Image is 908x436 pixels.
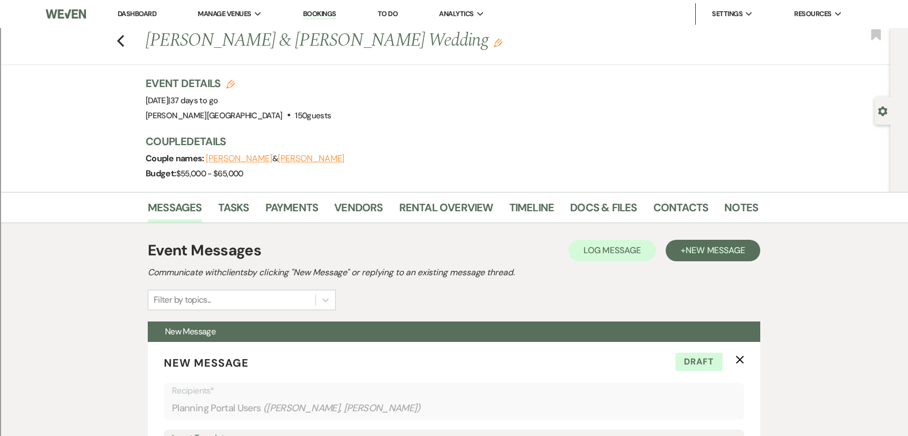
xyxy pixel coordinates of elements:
span: Resources [794,9,831,19]
span: Analytics [439,9,473,19]
span: Settings [712,9,743,19]
a: Dashboard [118,9,156,18]
img: Weven Logo [46,3,87,25]
a: Bookings [303,9,336,19]
a: To Do [378,9,398,18]
span: Manage Venues [198,9,251,19]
